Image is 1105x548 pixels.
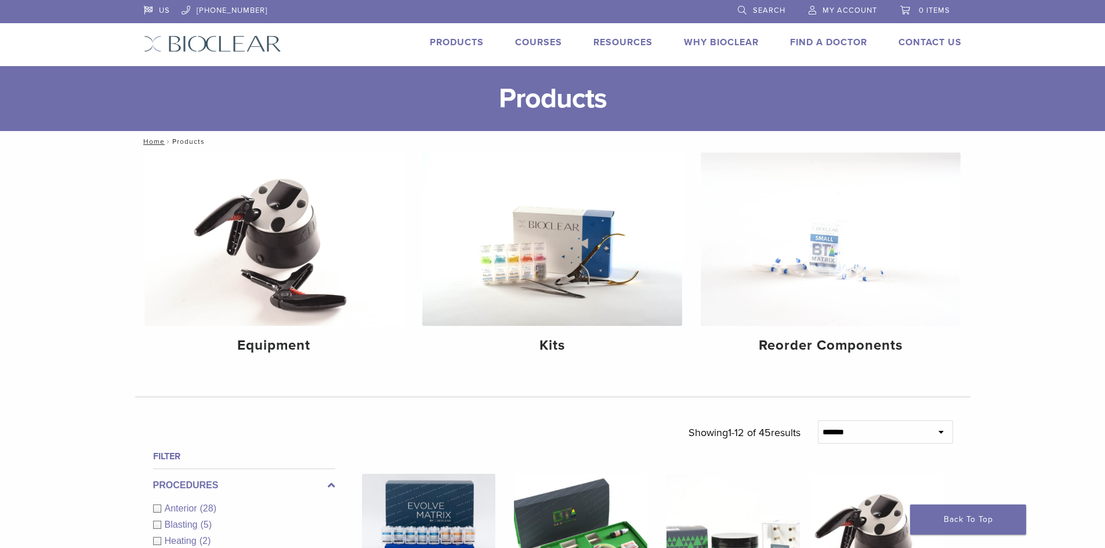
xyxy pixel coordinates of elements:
span: (28) [200,503,216,513]
span: (5) [200,520,212,529]
img: Reorder Components [701,153,961,326]
span: 1-12 of 45 [728,426,771,439]
span: / [165,139,172,144]
h4: Kits [432,335,673,356]
span: (2) [200,536,211,546]
a: Contact Us [899,37,962,48]
a: Products [430,37,484,48]
a: Resources [593,37,653,48]
img: Kits [422,153,682,326]
h4: Filter [153,449,335,463]
h4: Reorder Components [710,335,951,356]
span: Search [753,6,785,15]
span: Blasting [165,520,201,529]
nav: Products [135,131,970,152]
a: Home [140,137,165,146]
span: My Account [823,6,877,15]
span: Anterior [165,503,200,513]
a: Reorder Components [701,153,961,364]
a: Kits [422,153,682,364]
a: Courses [515,37,562,48]
h4: Equipment [154,335,395,356]
a: Find A Doctor [790,37,867,48]
a: Equipment [144,153,404,364]
a: Why Bioclear [684,37,759,48]
span: 0 items [919,6,950,15]
img: Bioclear [144,35,281,52]
label: Procedures [153,478,335,492]
p: Showing results [689,420,800,445]
img: Equipment [144,153,404,326]
a: Back To Top [910,505,1026,535]
span: Heating [165,536,200,546]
